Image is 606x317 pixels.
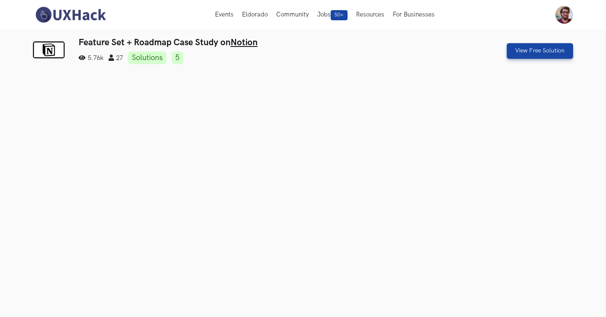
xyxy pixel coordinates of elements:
[79,37,436,48] h3: Feature Set + Roadmap Case Study on
[128,52,166,64] a: Solutions
[33,41,65,58] img: Notion logo
[109,55,123,62] span: 27
[507,43,573,59] a: View Free Solution
[171,52,183,64] a: 5
[231,37,258,48] a: Notion
[79,55,103,62] span: 5.76k
[331,10,348,20] span: 50+
[555,6,573,24] img: Your profile pic
[33,6,108,24] img: UXHack-logo.png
